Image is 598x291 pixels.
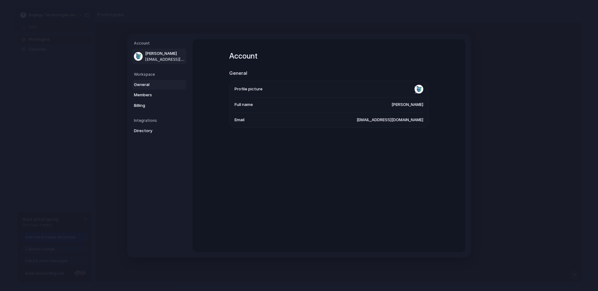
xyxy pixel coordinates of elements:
h1: Account [229,50,429,62]
span: General [134,81,174,88]
h5: Workspace [134,71,186,77]
a: Members [132,90,186,100]
span: [PERSON_NAME] [392,102,423,108]
a: Directory [132,126,186,136]
h2: General [229,70,429,77]
span: Email [235,117,244,123]
h5: Integrations [134,118,186,123]
a: [PERSON_NAME][EMAIL_ADDRESS][DOMAIN_NAME] [132,49,186,64]
span: Full name [235,102,253,108]
span: Billing [134,102,174,108]
span: [EMAIL_ADDRESS][DOMAIN_NAME] [145,56,185,62]
span: Profile picture [235,86,263,92]
a: Billing [132,100,186,110]
span: Directory [134,128,174,134]
span: [PERSON_NAME] [145,50,185,57]
span: Members [134,92,174,98]
h5: Account [134,41,186,46]
span: [EMAIL_ADDRESS][DOMAIN_NAME] [357,117,423,123]
a: General [132,79,186,89]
